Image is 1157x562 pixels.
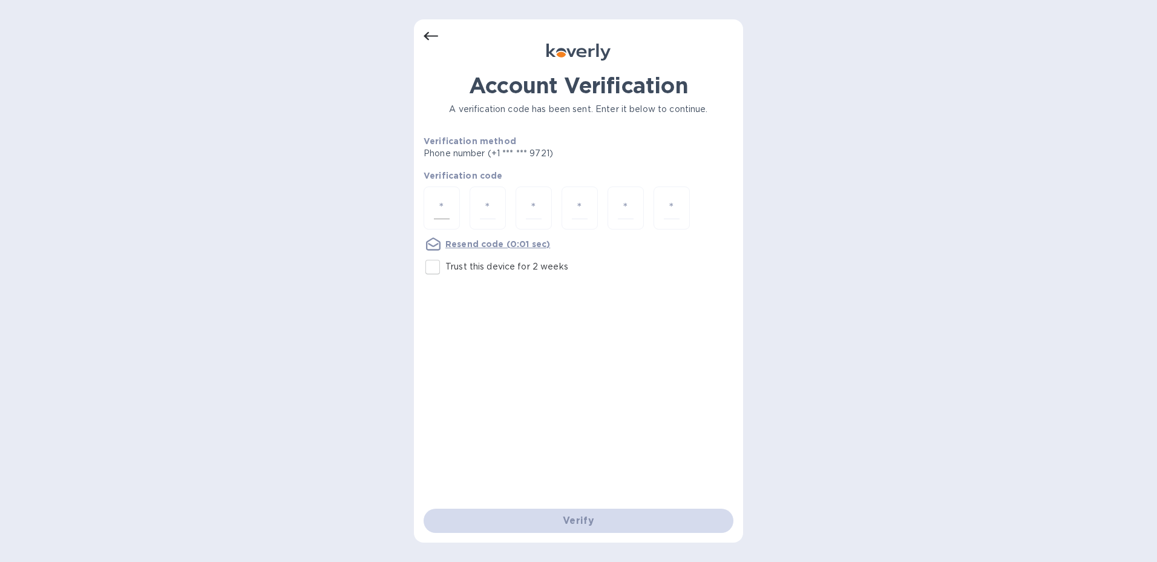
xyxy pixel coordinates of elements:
[424,136,516,146] b: Verification method
[445,260,568,273] p: Trust this device for 2 weeks
[445,239,550,249] u: Resend code (0:01 sec)
[424,73,733,98] h1: Account Verification
[424,103,733,116] p: A verification code has been sent. Enter it below to continue.
[424,147,646,160] p: Phone number (+1 *** *** 9721)
[424,170,733,182] p: Verification code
